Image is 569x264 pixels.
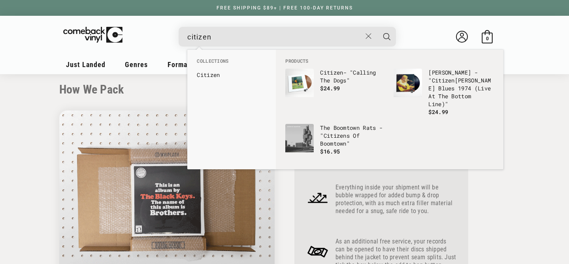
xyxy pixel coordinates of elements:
li: products: Citizen - "Calling The Dogs" [281,65,390,110]
span: Formats [168,60,194,69]
input: When autocomplete results are available use up and down arrows to review and enter to select [187,29,362,45]
div: Collections [187,50,276,85]
b: Citizen [197,71,220,79]
p: - "Calling The Dogs" [320,69,386,84]
span: 0 [486,36,489,41]
li: Collections [193,58,270,69]
div: Search [179,27,396,47]
img: Citizen - "Calling The Dogs" [285,69,314,97]
a: Neil Young - "Citizen Kane Jr. Blues 1974 (Live At The Bottom Line)" [PERSON_NAME] - "Citizen[PER... [394,69,494,116]
span: $16.95 [320,148,340,155]
img: The Boomtown Rats - "Citizens Of Boomtown" [285,124,314,152]
a: The Boomtown Rats - "Citizens Of Boomtown" The Boomtown Rats - "Citizens Of Boomtown" $16.95 [285,124,386,162]
p: [PERSON_NAME] - " [PERSON_NAME] Blues 1974 (Live At The Bottom Line)" [428,69,494,108]
b: Citizen [320,69,343,76]
a: Citizen [197,71,266,79]
span: Just Landed [66,60,106,69]
span: $24.99 [428,108,448,116]
img: Frame_4_2.png [306,240,329,263]
button: Close [362,28,376,45]
li: Products [281,58,498,65]
img: Neil Young - "Citizen Kane Jr. Blues 1974 (Live At The Bottom Line)" [394,69,422,97]
div: Products [276,50,503,169]
h2: How We Pack [59,82,510,97]
b: Citizen [324,132,347,139]
img: Frame_4_1.png [306,186,329,209]
b: Citizen [432,77,455,84]
li: products: Neil Young - "Citizen Kane Jr. Blues 1974 (Live At The Bottom Line)" [390,65,498,120]
a: FREE SHIPPING $89+ | FREE 100-DAY RETURNS [209,5,361,11]
span: Genres [125,60,148,69]
li: products: The Boomtown Rats - "Citizens Of Boomtown" [281,120,390,166]
button: Search [377,27,397,47]
p: The Boomtown Rats - " s Of Boomtown" [320,124,386,148]
span: $24.99 [320,84,340,92]
a: Citizen - "Calling The Dogs" Citizen- "Calling The Dogs" $24.99 [285,69,386,107]
p: Everything inside your shipment will be bubble wrapped for added bump & drop protection, with as ... [335,183,456,215]
li: collections: Citizen [193,69,270,81]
